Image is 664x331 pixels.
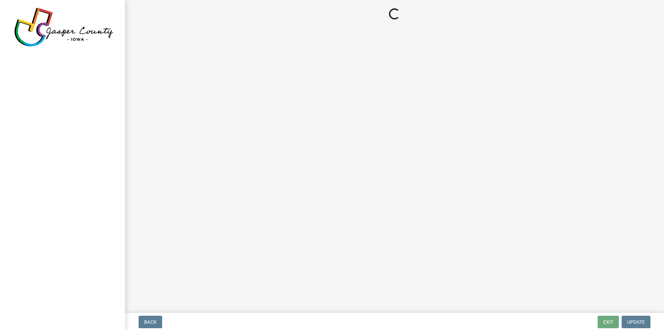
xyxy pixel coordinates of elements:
span: Back [144,319,157,325]
button: Back [139,316,162,328]
span: Update [627,319,645,325]
img: Jasper County, Iowa [14,7,114,47]
button: Exit [598,316,619,328]
button: Update [622,316,650,328]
